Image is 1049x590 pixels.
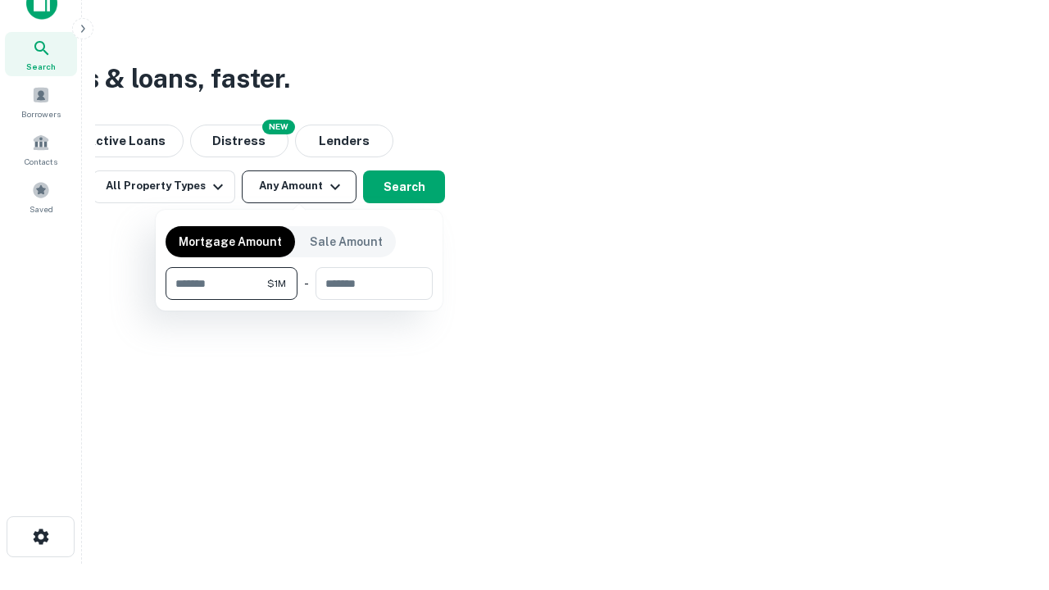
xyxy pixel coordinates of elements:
[179,233,282,251] p: Mortgage Amount
[267,276,286,291] span: $1M
[967,459,1049,538] iframe: Chat Widget
[310,233,383,251] p: Sale Amount
[304,267,309,300] div: -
